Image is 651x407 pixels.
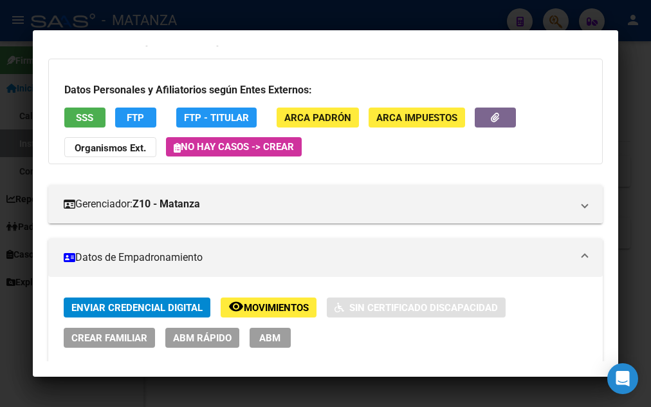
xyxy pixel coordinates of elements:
[284,112,351,124] span: ARCA Padrón
[228,299,244,314] mat-icon: remove_red_eye
[244,302,309,314] span: Movimientos
[64,298,210,317] button: Enviar Credencial Digital
[184,112,249,124] span: FTP - Titular
[349,302,498,314] span: Sin Certificado Discapacidad
[274,35,390,47] span: FAMILIAR DE:
[48,35,219,47] span: [PERSON_NAME]
[76,112,93,124] span: SSS
[277,108,359,128] button: ARCA Padrón
[607,363,638,394] div: Open Intercom Messenger
[376,112,457,124] span: ARCA Impuestos
[174,141,294,153] span: No hay casos -> Crear
[333,35,390,47] span: 20303738852
[48,185,603,223] mat-expansion-panel-header: Gerenciador:Z10 - Matanza
[71,302,203,314] span: Enviar Credencial Digital
[64,82,587,98] h3: Datos Personales y Afiliatorios según Entes Externos:
[221,298,316,317] button: Movimientos
[259,332,280,344] span: ABM
[176,108,257,128] button: FTP - Titular
[64,196,573,212] mat-panel-title: Gerenciador:
[48,35,390,47] i: | ACTIVO |
[48,238,603,277] mat-expansion-panel-header: Datos de Empadronamiento
[64,328,155,348] button: Crear Familiar
[71,332,147,344] span: Crear Familiar
[48,35,145,47] strong: DATOS PADRÓN ÁGIL:
[369,108,465,128] button: ARCA Impuestos
[250,328,291,348] button: ABM
[165,328,239,348] button: ABM Rápido
[64,108,105,128] button: SSS
[64,137,156,157] button: Organismos Ext.
[115,108,156,128] button: FTP
[75,142,146,154] strong: Organismos Ext.
[127,112,144,124] span: FTP
[173,332,232,344] span: ABM Rápido
[133,196,200,212] strong: Z10 - Matanza
[327,298,506,317] button: Sin Certificado Discapacidad
[64,250,573,265] mat-panel-title: Datos de Empadronamiento
[166,137,302,156] button: No hay casos -> Crear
